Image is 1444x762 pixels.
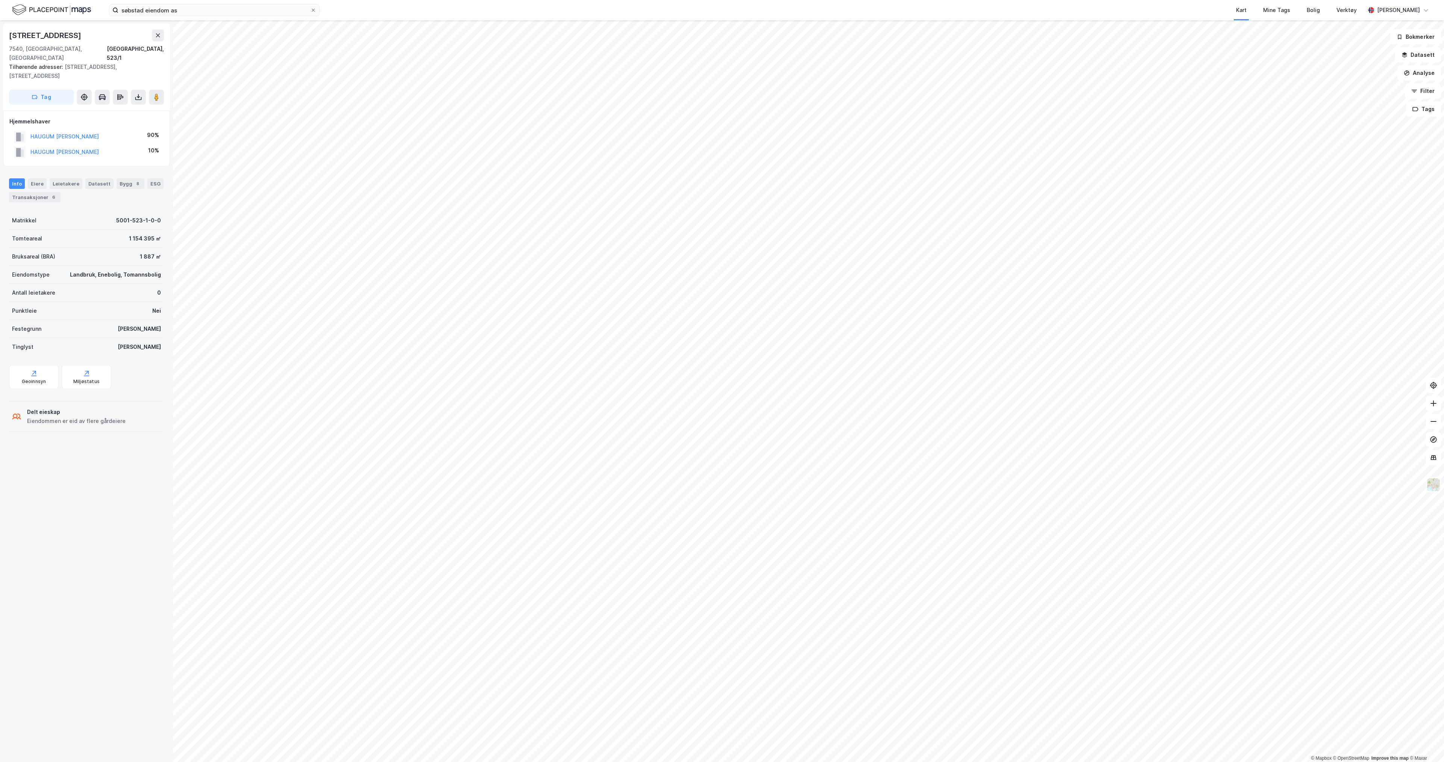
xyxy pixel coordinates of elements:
div: Leietakere [50,178,82,189]
span: Tilhørende adresser: [9,64,65,70]
div: Nei [152,306,161,315]
div: 5001-523-1-0-0 [116,216,161,225]
div: Eiendommen er eid av flere gårdeiere [27,417,126,426]
div: [PERSON_NAME] [118,342,161,351]
button: Analyse [1397,65,1441,81]
div: Verktøy [1336,6,1357,15]
img: Z [1426,478,1441,492]
div: Punktleie [12,306,37,315]
div: Landbruk, Enebolig, Tomannsbolig [70,270,161,279]
div: Tinglyst [12,342,33,351]
div: Festegrunn [12,324,41,333]
button: Datasett [1395,47,1441,62]
button: Filter [1405,84,1441,99]
div: Miljøstatus [73,379,100,385]
div: Bolig [1307,6,1320,15]
a: Mapbox [1311,756,1332,761]
div: Matrikkel [12,216,36,225]
div: Kart [1236,6,1247,15]
div: [GEOGRAPHIC_DATA], 523/1 [107,44,164,62]
div: Kontrollprogram for chat [1406,726,1444,762]
div: Hjemmelshaver [9,117,164,126]
button: Tags [1406,102,1441,117]
div: Eiendomstype [12,270,50,279]
iframe: Chat Widget [1406,726,1444,762]
div: 90% [147,131,159,140]
a: Improve this map [1371,756,1409,761]
div: Delt eieskap [27,408,126,417]
div: 7540, [GEOGRAPHIC_DATA], [GEOGRAPHIC_DATA] [9,44,107,62]
a: OpenStreetMap [1333,756,1370,761]
div: [STREET_ADDRESS] [9,29,83,41]
div: [PERSON_NAME] [1377,6,1420,15]
div: Datasett [85,178,114,189]
div: 1 154 395 ㎡ [129,234,161,243]
div: 10% [148,146,159,155]
div: 0 [157,288,161,297]
div: Info [9,178,25,189]
div: [STREET_ADDRESS], [STREET_ADDRESS] [9,62,158,81]
div: Bruksareal (BRA) [12,252,55,261]
div: Eiere [28,178,47,189]
button: Tag [9,90,74,105]
div: Geoinnsyn [22,379,46,385]
button: Bokmerker [1390,29,1441,44]
div: Mine Tags [1263,6,1290,15]
img: logo.f888ab2527a4732fd821a326f86c7f29.svg [12,3,91,17]
div: 6 [50,193,58,201]
div: [PERSON_NAME] [118,324,161,333]
div: 1 887 ㎡ [140,252,161,261]
div: ESG [147,178,164,189]
div: Bygg [117,178,144,189]
div: Transaksjoner [9,192,61,202]
input: Søk på adresse, matrikkel, gårdeiere, leietakere eller personer [118,5,310,16]
div: 8 [134,180,141,187]
div: Tomteareal [12,234,42,243]
div: Antall leietakere [12,288,55,297]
